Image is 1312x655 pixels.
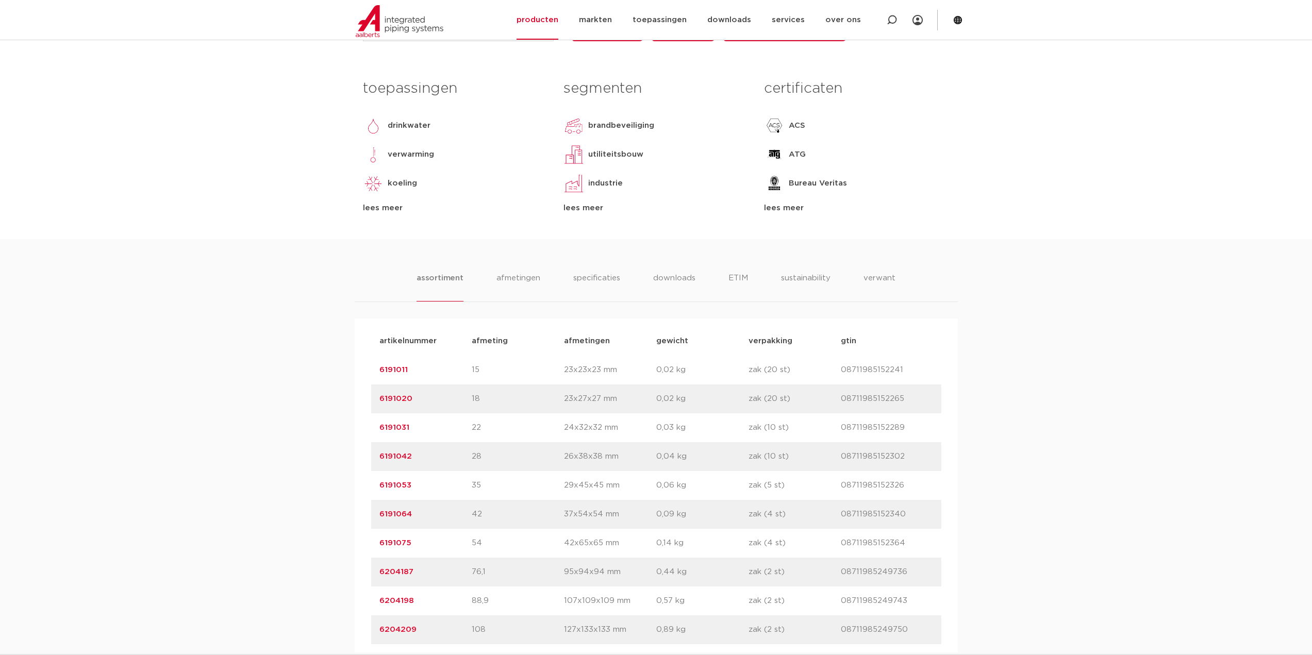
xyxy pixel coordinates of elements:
p: zak (2 st) [749,566,841,578]
p: 08711985249743 [841,595,933,607]
p: 08711985152265 [841,393,933,405]
p: zak (10 st) [749,422,841,434]
img: utiliteitsbouw [563,144,584,165]
p: 108 [472,624,564,636]
p: 18 [472,393,564,405]
p: 0,03 kg [656,422,749,434]
p: 0,14 kg [656,537,749,549]
a: 6191011 [379,366,408,374]
a: 6204187 [379,568,413,576]
p: Bureau Veritas [789,177,847,190]
p: 26x38x38 mm [564,450,656,463]
p: 0,44 kg [656,566,749,578]
p: 42x65x65 mm [564,537,656,549]
img: ACS [764,115,785,136]
img: drinkwater [363,115,384,136]
img: Bureau Veritas [764,173,785,194]
p: gewicht [656,335,749,347]
img: koeling [363,173,384,194]
a: 6204209 [379,626,417,633]
p: industrie [588,177,623,190]
p: 23x23x23 mm [564,364,656,376]
a: 6191053 [379,481,411,489]
p: verwarming [388,148,434,161]
p: 0,89 kg [656,624,749,636]
p: 0,57 kg [656,595,749,607]
p: 54 [472,537,564,549]
p: utiliteitsbouw [588,148,643,161]
p: zak (4 st) [749,508,841,520]
li: downloads [653,272,695,301]
p: zak (10 st) [749,450,841,463]
div: lees meer [563,202,749,214]
p: koeling [388,177,417,190]
div: lees meer [764,202,949,214]
a: 6191075 [379,539,411,547]
p: 0,02 kg [656,364,749,376]
p: 127x133x133 mm [564,624,656,636]
li: assortiment [417,272,463,301]
p: zak (2 st) [749,624,841,636]
img: brandbeveiliging [563,115,584,136]
p: artikelnummer [379,335,472,347]
p: 28 [472,450,564,463]
a: 6191042 [379,452,412,460]
p: zak (20 st) [749,364,841,376]
p: ATG [789,148,806,161]
img: verwarming [363,144,384,165]
p: 08711985152302 [841,450,933,463]
p: zak (20 st) [749,393,841,405]
p: 37x54x54 mm [564,508,656,520]
p: 0,04 kg [656,450,749,463]
p: 0,02 kg [656,393,749,405]
p: 08711985152326 [841,479,933,492]
div: lees meer [363,202,548,214]
p: 29x45x45 mm [564,479,656,492]
p: brandbeveiliging [588,120,654,132]
li: verwant [863,272,895,301]
li: afmetingen [496,272,540,301]
p: 24x32x32 mm [564,422,656,434]
p: drinkwater [388,120,430,132]
p: zak (5 st) [749,479,841,492]
p: 76,1 [472,566,564,578]
p: ACS [789,120,805,132]
a: 6191020 [379,395,412,402]
li: sustainability [781,272,831,301]
p: 08711985249736 [841,566,933,578]
h3: certificaten [764,78,949,99]
img: ATG [764,144,785,165]
p: 22 [472,422,564,434]
p: 15 [472,364,564,376]
a: 6204198 [379,597,414,604]
p: 08711985152241 [841,364,933,376]
p: 42 [472,508,564,520]
p: 23x27x27 mm [564,393,656,405]
p: verpakking [749,335,841,347]
p: 08711985152364 [841,537,933,549]
p: afmetingen [564,335,656,347]
div: my IPS [912,9,923,31]
p: zak (2 st) [749,595,841,607]
p: 08711985249750 [841,624,933,636]
p: 08711985152340 [841,508,933,520]
p: zak (4 st) [749,537,841,549]
a: 6191031 [379,424,409,431]
p: gtin [841,335,933,347]
p: 95x94x94 mm [564,566,656,578]
p: 107x109x109 mm [564,595,656,607]
h3: segmenten [563,78,749,99]
p: 88,9 [472,595,564,607]
li: ETIM [728,272,748,301]
p: afmeting [472,335,564,347]
a: 6191064 [379,510,412,518]
img: industrie [563,173,584,194]
p: 0,09 kg [656,508,749,520]
h3: toepassingen [363,78,548,99]
li: specificaties [573,272,620,301]
p: 08711985152289 [841,422,933,434]
p: 35 [472,479,564,492]
p: 0,06 kg [656,479,749,492]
